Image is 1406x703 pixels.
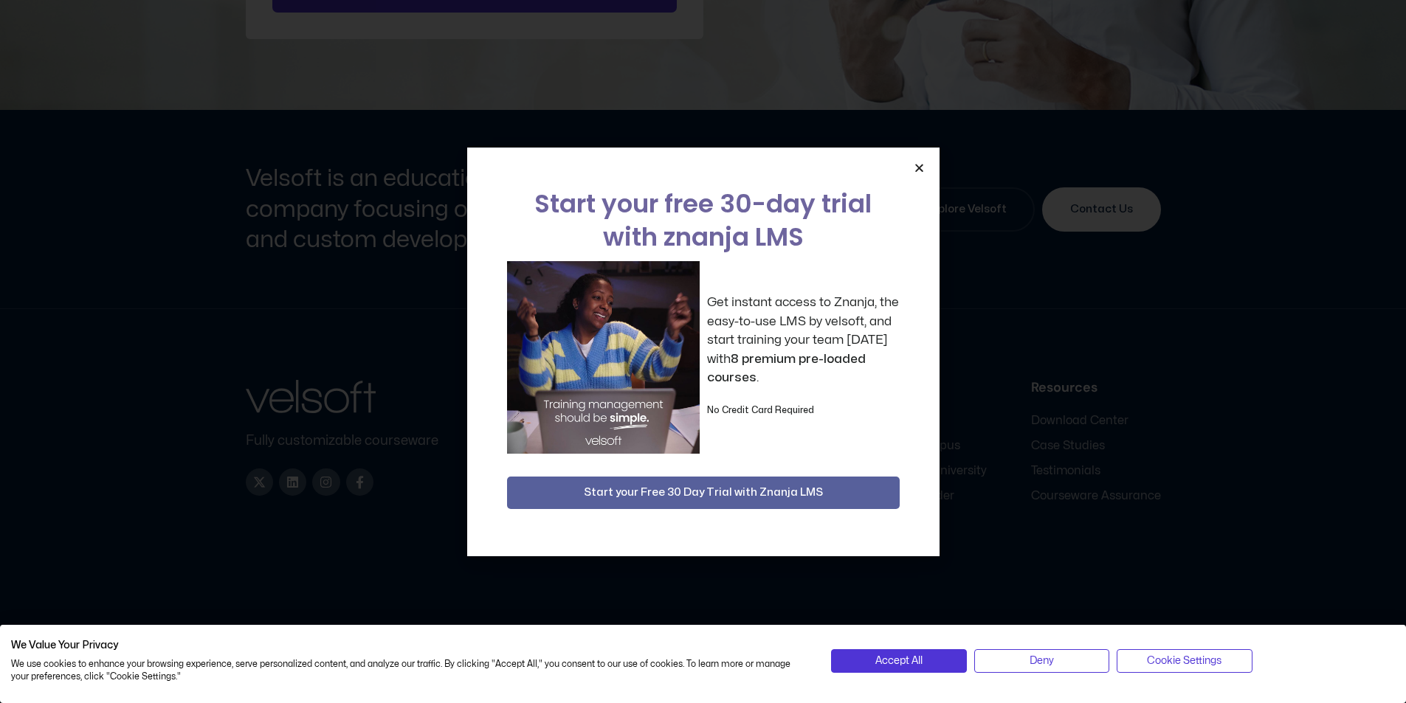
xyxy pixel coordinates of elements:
span: Cookie Settings [1147,653,1221,669]
h2: Start your free 30-day trial with znanja LMS [507,187,900,254]
a: Close [914,162,925,173]
p: We use cookies to enhance your browsing experience, serve personalized content, and analyze our t... [11,658,809,683]
h2: We Value Your Privacy [11,639,809,652]
p: Get instant access to Znanja, the easy-to-use LMS by velsoft, and start training your team [DATE]... [707,293,900,387]
button: Accept all cookies [831,649,966,673]
span: Deny [1030,653,1054,669]
strong: No Credit Card Required [707,406,814,415]
button: Start your Free 30 Day Trial with Znanja LMS [507,477,900,509]
strong: 8 premium pre-loaded courses [707,353,866,384]
span: Start your Free 30 Day Trial with Znanja LMS [584,484,823,502]
button: Adjust cookie preferences [1117,649,1252,673]
span: Accept All [875,653,923,669]
button: Deny all cookies [974,649,1109,673]
img: a woman sitting at her laptop dancing [507,261,700,454]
